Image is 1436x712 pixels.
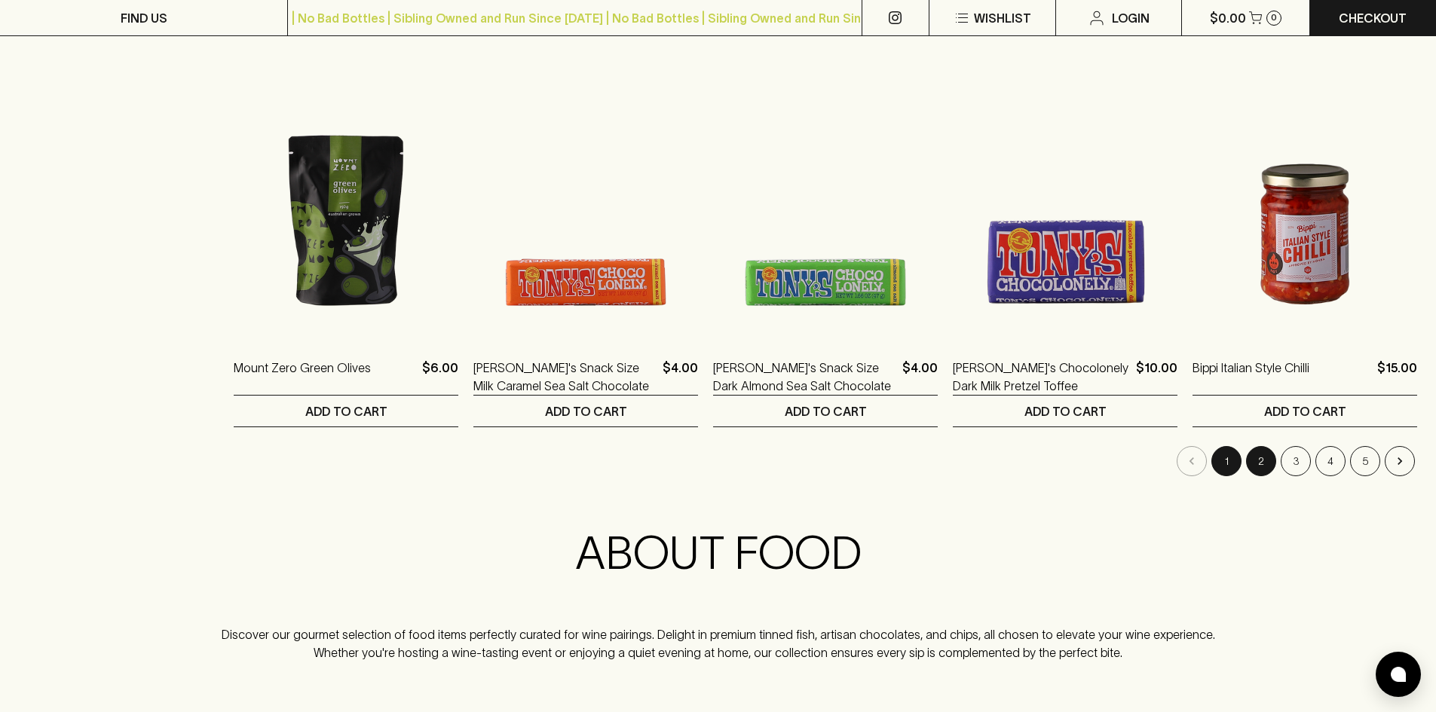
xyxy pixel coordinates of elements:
button: Go to next page [1385,446,1415,476]
a: [PERSON_NAME]'s Chocolonely Dark Milk Pretzel Toffee [953,359,1130,395]
p: $6.00 [422,359,458,395]
button: ADD TO CART [713,396,938,426]
nav: pagination navigation [234,446,1417,476]
button: page 1 [1211,446,1242,476]
button: Go to page 2 [1246,446,1276,476]
p: $15.00 [1377,359,1417,395]
p: $0.00 [1210,9,1246,27]
p: FIND US [121,9,167,27]
p: ADD TO CART [1264,402,1346,420]
button: Go to page 4 [1315,446,1346,476]
p: Checkout [1339,9,1407,27]
p: $4.00 [663,359,698,395]
img: Bippi Italian Style Chilli [1193,72,1417,336]
p: Login [1112,9,1150,27]
img: Tony's Chocolonely Dark Milk Pretzel Toffee [953,72,1177,336]
h2: ABOUT FOOD [216,526,1221,580]
img: Mount Zero Green Olives [234,72,458,336]
p: $4.00 [902,359,938,395]
button: ADD TO CART [234,396,458,426]
button: Go to page 5 [1350,446,1380,476]
a: [PERSON_NAME]'s Snack Size Milk Caramel Sea Salt Chocolate [473,359,657,395]
img: bubble-icon [1391,667,1406,682]
a: Mount Zero Green Olives [234,359,371,395]
p: ADD TO CART [545,402,627,420]
p: 0 [1271,14,1277,22]
p: Discover our gourmet selection of food items perfectly curated for wine pairings. Delight in prem... [216,625,1221,662]
p: Wishlist [974,9,1031,27]
button: Go to page 3 [1281,446,1311,476]
button: ADD TO CART [953,396,1177,426]
p: ADD TO CART [305,402,387,420]
a: [PERSON_NAME]'s Snack Size Dark Almond Sea Salt Chocolate [713,359,896,395]
p: ADD TO CART [1024,402,1107,420]
p: $10.00 [1136,359,1177,395]
img: Tony's Snack Size Milk Caramel Sea Salt Chocolate [473,72,698,336]
p: ADD TO CART [785,402,867,420]
button: ADD TO CART [473,396,698,426]
a: Bippi Italian Style Chilli [1193,359,1309,395]
img: Tony's Snack Size Dark Almond Sea Salt Chocolate [713,72,938,336]
button: ADD TO CART [1193,396,1417,426]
